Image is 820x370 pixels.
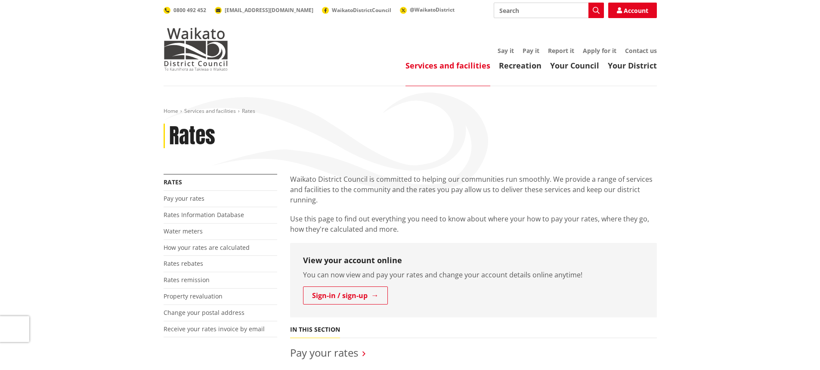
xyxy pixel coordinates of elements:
a: Sign-in / sign-up [303,286,388,305]
a: [EMAIL_ADDRESS][DOMAIN_NAME] [215,6,313,14]
a: WaikatoDistrictCouncil [322,6,391,14]
input: Search input [494,3,604,18]
a: Services and facilities [405,60,490,71]
a: Rates Information Database [164,211,244,219]
a: Report it [548,47,574,55]
a: How your rates are calculated [164,243,250,252]
span: Rates [242,107,255,115]
a: @WaikatoDistrict [400,6,455,13]
p: Waikato District Council is committed to helping our communities run smoothly. We provide a range... [290,174,657,205]
a: Pay it [523,47,539,55]
img: Waikato District Council - Te Kaunihera aa Takiwaa o Waikato [164,28,228,71]
a: Home [164,107,178,115]
p: You can now view and pay your rates and change your account details online anytime! [303,270,644,280]
a: Rates [164,178,182,186]
h5: In this section [290,326,340,333]
a: Receive your rates invoice by email [164,325,265,333]
nav: breadcrumb [164,108,657,115]
a: Account [608,3,657,18]
span: [EMAIL_ADDRESS][DOMAIN_NAME] [225,6,313,14]
a: Water meters [164,227,203,235]
a: Your District [608,60,657,71]
a: Rates remission [164,276,210,284]
h1: Rates [169,124,215,149]
span: @WaikatoDistrict [410,6,455,13]
p: Use this page to find out everything you need to know about where your how to pay your rates, whe... [290,214,657,234]
a: 0800 492 452 [164,6,206,14]
a: Recreation [499,60,542,71]
a: Change your postal address [164,308,244,317]
span: WaikatoDistrictCouncil [332,6,391,14]
span: 0800 492 452 [173,6,206,14]
a: Apply for it [583,47,616,55]
a: Contact us [625,47,657,55]
a: Services and facilities [184,107,236,115]
a: Say it [498,47,514,55]
a: Property revaluation [164,292,223,300]
h3: View your account online [303,256,644,265]
a: Your Council [550,60,599,71]
a: Pay your rates [164,194,204,202]
a: Rates rebates [164,259,203,267]
a: Pay your rates [290,345,358,360]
